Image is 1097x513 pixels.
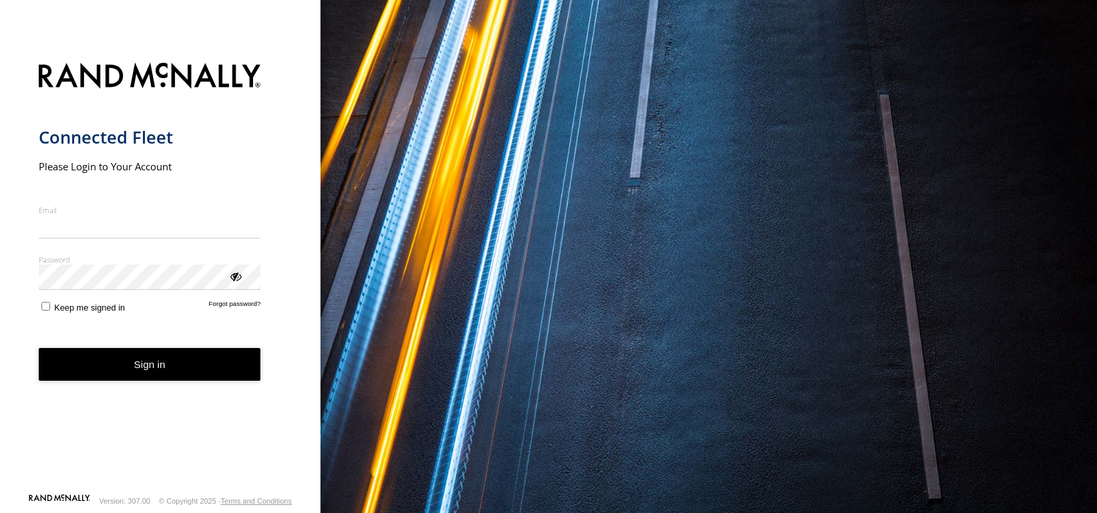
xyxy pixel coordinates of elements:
[99,497,150,505] div: Version: 307.00
[54,303,125,313] span: Keep me signed in
[41,302,50,311] input: Keep me signed in
[228,269,242,283] div: ViewPassword
[29,494,90,508] a: Visit our Website
[39,60,261,94] img: Rand McNally
[39,126,261,148] h1: Connected Fleet
[39,348,261,381] button: Sign in
[39,55,282,493] form: main
[39,160,261,173] h2: Please Login to Your Account
[209,300,261,313] a: Forgot password?
[39,254,261,265] label: Password
[221,497,292,505] a: Terms and Conditions
[159,497,292,505] div: © Copyright 2025 -
[39,205,261,215] label: Email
